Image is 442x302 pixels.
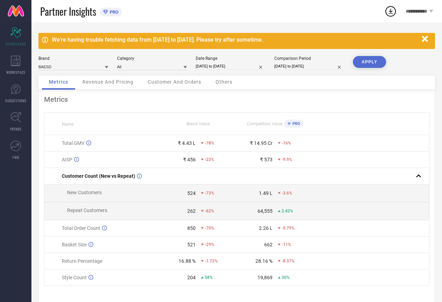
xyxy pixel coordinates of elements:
[6,41,26,47] span: SCORECARDS
[40,4,96,19] span: Partner Insights
[38,56,108,61] div: Brand
[255,258,273,264] div: 28.16 %
[259,225,273,231] div: 2.26 L
[282,259,295,264] span: -8.37%
[274,56,344,61] div: Comparison Period
[62,157,72,162] span: AISP
[183,157,196,162] div: ₹ 456
[205,275,213,280] span: 58%
[179,258,196,264] div: 16.88 %
[44,95,429,104] div: Metrics
[49,79,68,85] span: Metrics
[62,122,73,127] span: Name
[205,209,214,213] span: -62%
[250,140,273,146] div: ₹ 14.95 Cr
[62,275,87,280] span: Style Count
[67,190,102,195] span: New Customers
[52,36,418,43] div: We're having trouble fetching data from [DATE] to [DATE]. Please try after sometime.
[384,5,397,17] div: Open download list
[108,9,118,15] span: PRO
[178,140,196,146] div: ₹ 4.43 L
[258,208,273,214] div: 64,555
[274,63,344,70] input: Select comparison period
[258,275,273,280] div: 19,869
[117,56,187,61] div: Category
[148,79,201,85] span: Customer And Orders
[187,190,196,196] div: 524
[353,56,386,68] button: APPLY
[187,242,196,247] div: 521
[5,98,27,103] span: SUGGESTIONS
[67,208,107,213] span: Repeat Customers
[62,242,87,247] span: Basket Size
[82,79,133,85] span: Revenue And Pricing
[187,275,196,280] div: 204
[62,140,85,146] span: Total GMV
[282,141,291,146] span: -16%
[196,56,266,61] div: Date Range
[247,121,282,126] span: Competitors Value
[205,157,214,162] span: -23%
[282,209,293,213] span: 2.42%
[282,242,291,247] span: -11%
[259,190,273,196] div: 1.49 L
[6,70,26,75] span: WORKSPACE
[205,259,218,264] span: -1.72%
[13,155,19,160] span: FWD
[62,225,100,231] span: Total Order Count
[291,121,300,126] span: PRO
[264,242,273,247] div: 662
[205,226,214,231] span: -70%
[187,121,210,126] span: Brand Value
[282,275,290,280] span: 30%
[205,141,214,146] span: -78%
[187,225,196,231] div: 850
[196,63,266,70] input: Select date range
[282,226,295,231] span: -5.79%
[260,157,273,162] div: ₹ 573
[187,208,196,214] div: 262
[62,258,102,264] span: Return Percentage
[282,191,292,196] span: -3.6%
[282,157,292,162] span: -9.9%
[205,242,214,247] span: -29%
[205,191,214,196] span: -73%
[10,126,22,132] span: TRENDS
[62,173,135,179] span: Customer Count (New vs Repeat)
[216,79,232,85] span: Others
